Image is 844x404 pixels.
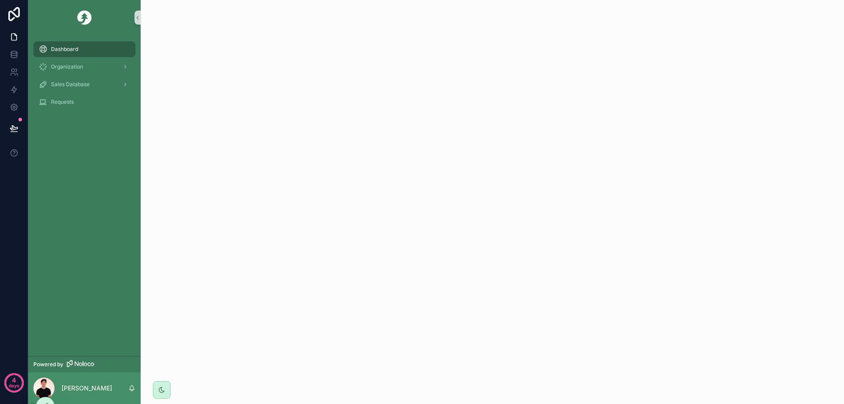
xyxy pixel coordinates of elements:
[51,63,83,70] span: Organization
[9,379,19,392] p: days
[62,384,112,393] p: [PERSON_NAME]
[28,35,141,121] div: scrollable content
[12,376,16,385] p: 4
[33,41,135,57] a: Dashboard
[51,98,74,106] span: Requests
[33,76,135,92] a: Sales Database
[33,59,135,75] a: Organization
[33,94,135,110] a: Requests
[28,356,141,372] a: Powered by
[51,81,90,88] span: Sales Database
[51,46,78,53] span: Dashboard
[33,361,63,368] span: Powered by
[77,11,91,25] img: App logo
